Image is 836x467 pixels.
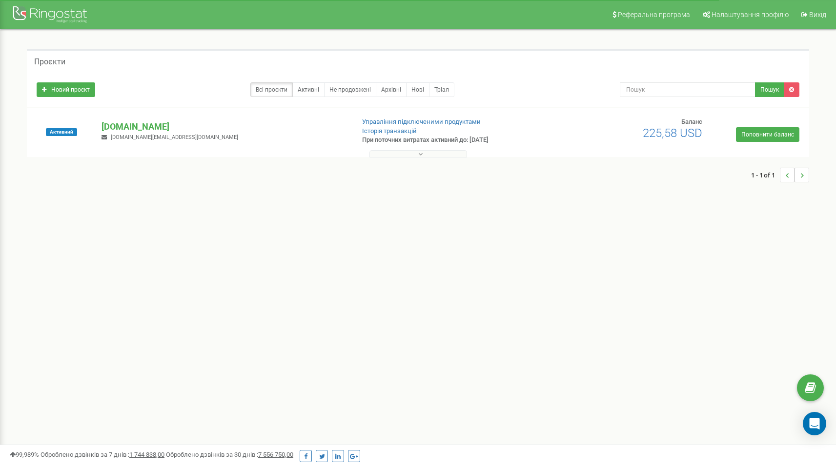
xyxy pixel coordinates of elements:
span: Баланс [681,118,702,125]
span: Реферальна програма [618,11,690,19]
span: Активний [46,128,77,136]
span: Оброблено дзвінків за 30 днів : [166,451,293,458]
a: Всі проєкти [250,82,293,97]
a: Архівні [376,82,407,97]
button: Пошук [755,82,784,97]
u: 1 744 838,00 [129,451,164,458]
span: Оброблено дзвінків за 7 днів : [41,451,164,458]
a: Нові [406,82,429,97]
span: 1 - 1 of 1 [751,168,780,182]
span: Вихід [809,11,826,19]
a: Поповнити баланс [736,127,799,142]
u: 7 556 750,00 [258,451,293,458]
span: 225,58 USD [643,126,702,140]
nav: ... [751,158,809,192]
a: Активні [292,82,325,97]
p: [DOMAIN_NAME] [102,120,346,133]
input: Пошук [620,82,755,97]
a: Новий проєкт [37,82,95,97]
h5: Проєкти [34,58,65,66]
span: [DOMAIN_NAME][EMAIL_ADDRESS][DOMAIN_NAME] [111,134,238,140]
a: Тріал [429,82,454,97]
span: Налаштування профілю [712,11,789,19]
span: 99,989% [10,451,39,458]
a: Не продовжені [324,82,376,97]
a: Історія транзакцій [362,127,417,135]
div: Open Intercom Messenger [803,412,826,435]
p: При поточних витратах активний до: [DATE] [362,136,542,145]
a: Управління підключеними продуктами [362,118,481,125]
